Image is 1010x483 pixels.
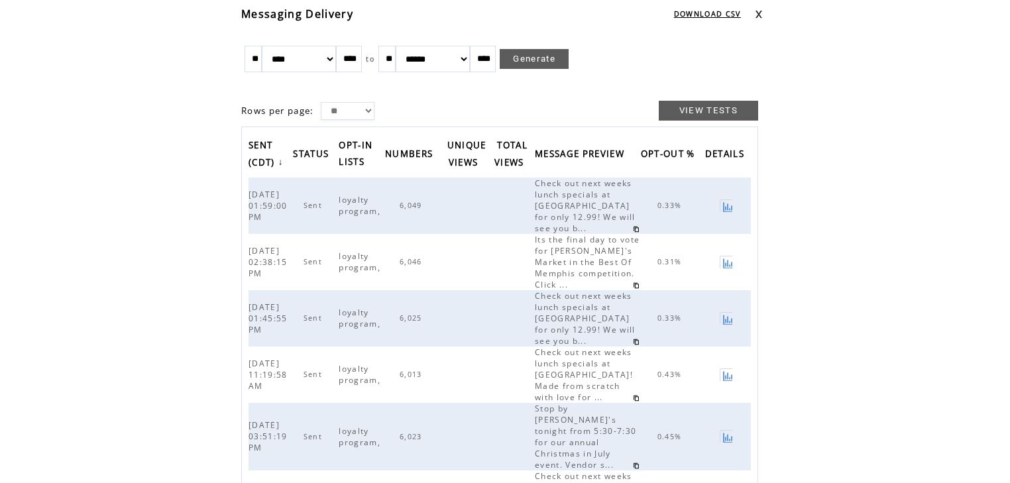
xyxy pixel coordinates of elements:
[339,194,384,217] span: loyalty program,
[674,9,741,19] a: DOWNLOAD CSV
[400,432,425,441] span: 6,023
[249,358,288,392] span: [DATE] 11:19:58 AM
[241,105,314,117] span: Rows per page:
[249,301,288,335] span: [DATE] 01:45:55 PM
[535,347,633,403] span: Check out next weeks lunch specials at [GEOGRAPHIC_DATA]! Made from scratch with love for ...
[535,178,636,234] span: Check out next weeks lunch specials at [GEOGRAPHIC_DATA] for only 12.99! We will see you b...
[304,313,325,323] span: Sent
[304,432,325,441] span: Sent
[535,144,628,166] span: MESSAGE PREVIEW
[249,135,287,174] a: SENT (CDT)↓
[705,144,748,166] span: DETAILS
[657,257,685,266] span: 0.31%
[400,313,425,323] span: 6,025
[641,144,702,166] a: OPT-OUT %
[500,49,569,69] a: Generate
[535,234,640,290] span: Its the final day to vote for [PERSON_NAME]'s Market in the Best Of Memphis competition. Click ...
[304,257,325,266] span: Sent
[339,307,384,329] span: loyalty program,
[241,7,353,21] span: Messaging Delivery
[339,363,384,386] span: loyalty program,
[293,144,332,166] span: STATUS
[657,313,685,323] span: 0.33%
[641,144,699,166] span: OPT-OUT %
[339,250,384,273] span: loyalty program,
[339,136,372,174] span: OPT-IN LISTS
[400,201,425,210] span: 6,049
[657,370,685,379] span: 0.43%
[447,136,486,175] span: UNIQUE VIEWS
[293,144,335,166] a: STATUS
[304,201,325,210] span: Sent
[385,144,439,166] a: NUMBERS
[304,370,325,379] span: Sent
[249,419,288,453] span: [DATE] 03:51:19 PM
[657,201,685,210] span: 0.33%
[494,135,531,174] a: TOTAL VIEWS
[657,432,685,441] span: 0.45%
[385,144,436,166] span: NUMBERS
[535,403,636,470] span: Stop by [PERSON_NAME]'s tonight from 5:30-7:30 for our annual Christmas in July event. Vendor s...
[249,245,288,279] span: [DATE] 02:38:15 PM
[366,54,374,64] span: to
[339,425,384,448] span: loyalty program,
[400,257,425,266] span: 6,046
[494,136,528,175] span: TOTAL VIEWS
[249,136,278,175] span: SENT (CDT)
[400,370,425,379] span: 6,013
[659,101,758,121] a: VIEW TESTS
[535,144,631,166] a: MESSAGE PREVIEW
[535,290,636,347] span: Check out next weeks lunch specials at [GEOGRAPHIC_DATA] for only 12.99! We will see you b...
[249,189,288,223] span: [DATE] 01:59:00 PM
[447,135,486,174] a: UNIQUE VIEWS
